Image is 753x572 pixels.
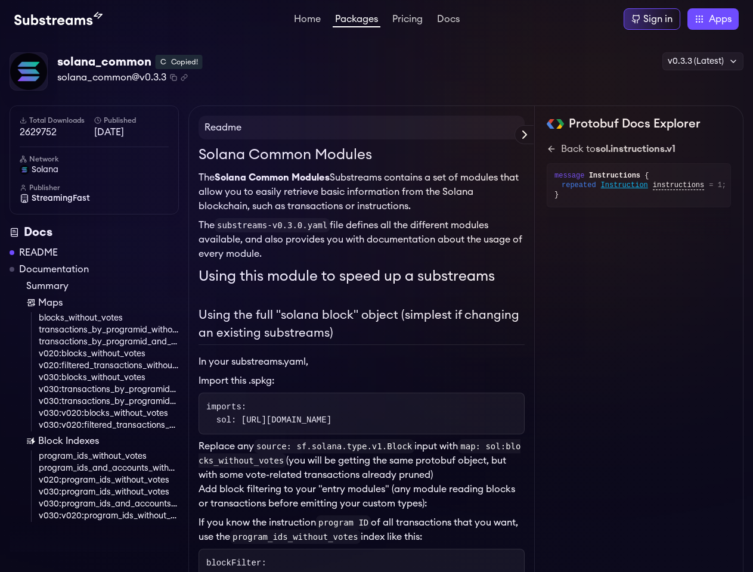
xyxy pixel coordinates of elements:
[199,170,525,213] p: The Substreams contains a set of modules that allow you to easily retrieve basic information from...
[19,245,58,260] a: README
[39,498,179,510] a: v030:program_ids_and_accounts_without_votes
[39,419,179,431] a: v030:v020:filtered_transactions_without_votes
[32,164,58,176] span: solana
[333,14,380,27] a: Packages
[39,336,179,348] a: transactions_by_programid_and_account_without_votes
[596,144,675,154] span: sol.instructions.v1
[554,172,584,180] span: message
[57,70,166,85] span: solana_common@v0.3.3
[94,125,169,139] span: [DATE]
[199,482,525,511] p: Add block filtering to your "entry modules" (any module reading blocks or transactions before emi...
[643,12,673,26] div: Sign in
[10,53,47,90] img: Package Logo
[170,74,177,81] button: Copy package name and version
[215,218,330,232] code: substreams-v0.3.0.yaml
[26,434,179,448] a: Block Indexes
[199,515,525,544] p: If you know the instruction of all transactions that you want, use the index like this:
[199,266,525,287] h1: Using this module to speed up a substreams
[554,190,723,200] div: }
[215,173,330,182] strong: Solana Common Modules
[39,474,179,486] a: v020:program_ids_without_votes
[199,144,525,166] h1: Solana Common Modules
[709,181,726,190] span: = 1;
[39,510,179,522] a: v030:v020:program_ids_without_votes
[39,324,179,336] a: transactions_by_programid_without_votes
[20,125,94,139] span: 2629752
[181,74,188,81] button: Copy .spkg link to clipboard
[39,384,179,396] a: v030:transactions_by_programid_without_votes
[662,52,743,70] div: v0.3.3 (Latest)
[316,515,371,530] code: program ID
[435,14,462,26] a: Docs
[230,530,361,544] code: program_ids_without_votes
[10,224,179,241] div: Docs
[57,54,188,70] div: solana_common
[39,372,179,384] a: v030:blocks_without_votes
[624,8,680,30] a: Sign in
[39,450,179,462] a: program_ids_without_votes
[199,116,525,139] h4: Readme
[20,116,94,125] h6: Total Downloads
[20,164,169,176] a: solana
[644,172,649,180] span: {
[26,279,179,293] a: Summary
[94,116,169,125] h6: Published
[709,12,732,26] span: Apps
[26,298,36,307] img: Map icon
[589,172,640,180] span: Instructions
[292,14,323,26] a: Home
[39,360,179,372] a: v020:filtered_transactions_without_votes
[14,12,103,26] img: Substream's logo
[199,355,525,369] p: In your substreams.yaml,
[562,181,596,190] span: repeated
[32,192,90,204] span: StreamingFast
[653,181,704,190] span: instructions
[26,436,36,446] img: Block Index icon
[20,154,169,164] h6: Network
[206,402,331,425] code: imports: sol: [URL][DOMAIN_NAME]
[20,183,169,192] h6: Publisher
[39,396,179,408] a: v030:transactions_by_programid_and_account_without_votes
[254,439,414,453] code: source: sf.solana.type.v1.Block
[547,119,564,129] img: Protobuf
[561,142,675,156] div: Back to
[199,439,525,482] p: Replace any input with (you will be getting the same protobuf object, but with some vote-related ...
[19,262,89,276] a: Documentation
[39,486,179,498] a: v030:program_ids_without_votes
[547,142,731,156] a: Back tosol.instructions.v1
[39,312,179,324] a: blocks_without_votes
[199,374,525,388] li: Import this .spkg:
[26,296,179,310] a: Maps
[39,348,179,360] a: v020:blocks_without_votes
[199,439,520,468] code: map: sol:blocks_without_votes
[156,55,192,69] span: Copied!
[199,218,525,261] p: The file defines all the different modules available, and also provides you with documentation ab...
[39,462,179,474] a: program_ids_and_accounts_without_votes
[166,55,203,69] span: Copied!
[569,116,701,132] h2: Protobuf Docs Explorer
[20,192,169,204] a: StreamingFast
[601,181,648,190] span: Instruction
[39,408,179,419] a: v030:v020:blocks_without_votes
[390,14,425,26] a: Pricing
[199,306,525,345] h2: Using the full "solana block" object (simplest if changing an existing substreams)
[20,165,29,175] img: solana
